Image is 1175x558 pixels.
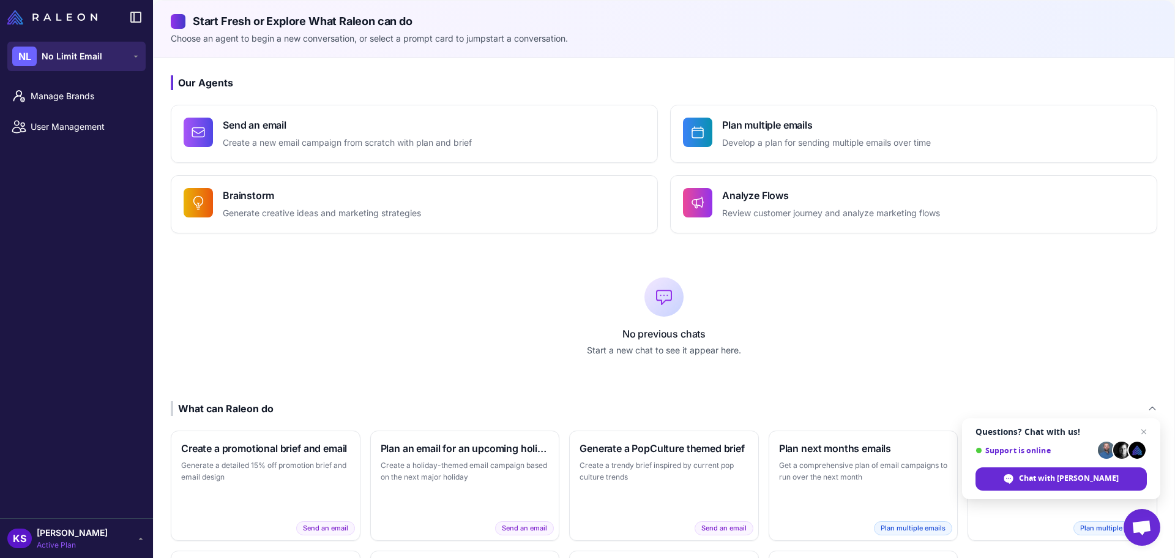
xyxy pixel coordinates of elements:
[5,114,148,140] a: User Management
[7,42,146,71] button: NLNo Limit Email
[381,441,550,456] h3: Plan an email for an upcoming holiday
[722,136,931,150] p: Develop a plan for sending multiple emails over time
[569,431,759,541] button: Generate a PopCulture themed briefCreate a trendy brief inspired by current pop culture trendsSen...
[171,401,274,416] div: What can Raleon do
[223,188,421,203] h4: Brainstorm
[37,526,108,540] span: [PERSON_NAME]
[171,75,1157,90] h3: Our Agents
[381,459,550,483] p: Create a holiday-themed email campaign based on the next major holiday
[670,175,1157,233] button: Analyze FlowsReview customer journey and analyze marketing flows
[975,467,1147,491] div: Chat with Raleon
[223,136,472,150] p: Create a new email campaign from scratch with plan and brief
[495,521,554,535] span: Send an email
[670,105,1157,163] button: Plan multiple emailsDevelop a plan for sending multiple emails over time
[181,459,350,483] p: Generate a detailed 15% off promotion brief and email design
[975,427,1147,437] span: Questions? Chat with us!
[1136,424,1151,439] span: Close chat
[42,50,102,63] span: No Limit Email
[31,120,138,134] span: User Management
[31,89,138,103] span: Manage Brands
[1073,521,1152,535] span: Plan multiple emails
[37,540,108,551] span: Active Plan
[223,206,421,221] p: Generate creative ideas and marketing strategies
[171,344,1157,357] p: Start a new chat to see it appear here.
[580,441,748,456] h3: Generate a PopCulture themed brief
[12,47,37,66] div: NL
[1124,509,1160,546] div: Open chat
[874,521,952,535] span: Plan multiple emails
[975,446,1094,455] span: Support is online
[370,431,560,541] button: Plan an email for an upcoming holidayCreate a holiday-themed email campaign based on the next maj...
[7,529,32,548] div: KS
[779,441,948,456] h3: Plan next months emails
[181,441,350,456] h3: Create a promotional brief and email
[779,459,948,483] p: Get a comprehensive plan of email campaigns to run over the next month
[171,175,658,233] button: BrainstormGenerate creative ideas and marketing strategies
[171,326,1157,341] p: No previous chats
[7,10,97,25] img: Raleon Logo
[223,118,472,132] h4: Send an email
[5,83,148,109] a: Manage Brands
[296,521,355,535] span: Send an email
[722,118,931,132] h4: Plan multiple emails
[722,188,940,203] h4: Analyze Flows
[171,13,1157,29] h2: Start Fresh or Explore What Raleon can do
[171,105,658,163] button: Send an emailCreate a new email campaign from scratch with plan and brief
[171,32,1157,45] p: Choose an agent to begin a new conversation, or select a prompt card to jumpstart a conversation.
[580,459,748,483] p: Create a trendy brief inspired by current pop culture trends
[695,521,753,535] span: Send an email
[7,10,102,25] a: Raleon Logo
[171,431,360,541] button: Create a promotional brief and emailGenerate a detailed 15% off promotion brief and email designS...
[1019,473,1119,484] span: Chat with [PERSON_NAME]
[722,206,940,221] p: Review customer journey and analyze marketing flows
[769,431,958,541] button: Plan next months emailsGet a comprehensive plan of email campaigns to run over the next monthPlan...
